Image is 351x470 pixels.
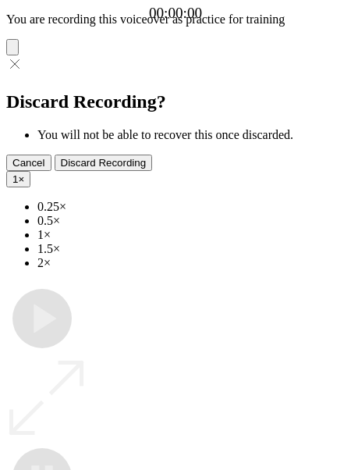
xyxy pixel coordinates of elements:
li: 2× [37,256,345,270]
p: You are recording this voiceover as practice for training [6,12,345,27]
li: 1.5× [37,242,345,256]
h2: Discard Recording? [6,91,345,112]
button: Discard Recording [55,155,153,171]
li: 0.25× [37,200,345,214]
li: You will not be able to recover this once discarded. [37,128,345,142]
li: 0.5× [37,214,345,228]
li: 1× [37,228,345,242]
a: 00:00:00 [149,5,202,22]
span: 1 [12,173,18,185]
button: 1× [6,171,30,187]
button: Cancel [6,155,51,171]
